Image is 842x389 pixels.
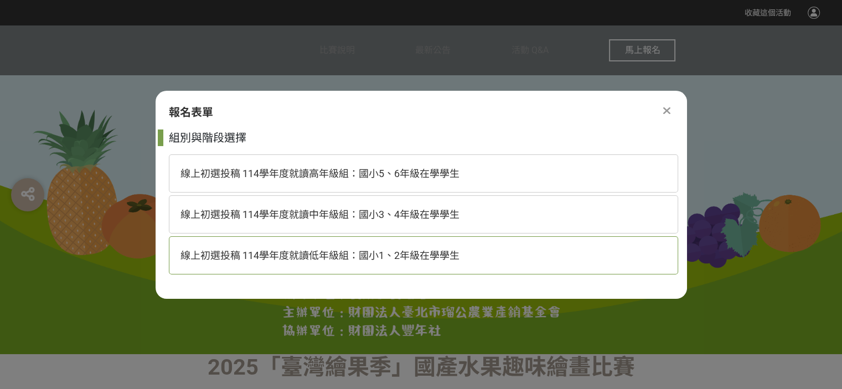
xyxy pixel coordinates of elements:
span: 收藏這個活動 [745,8,791,17]
div: 組別與階段選擇 [169,129,678,146]
a: 比賽說明 [319,25,355,75]
a: 最新公告 [415,25,451,75]
span: 最新公告 [415,45,451,55]
span: 線上初選投稿 114學年度就讀中年級組：國小3、4年級在學學生 [180,209,459,220]
h1: 2025「臺灣繪果季」國產水果趣味繪畫比賽 [144,354,698,381]
span: 比賽說明 [319,45,355,55]
button: 馬上報名 [609,39,675,61]
a: 活動 Q&A [512,25,549,75]
span: 報名表單 [169,106,213,119]
span: 馬上報名 [624,45,660,55]
span: 活動 Q&A [512,45,549,55]
span: 線上初選投稿 114學年度就讀低年級組：國小1、2年級在學學生 [180,250,459,261]
span: 線上初選投稿 114學年度就讀高年級組：國小5、6年級在學學生 [180,168,459,179]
